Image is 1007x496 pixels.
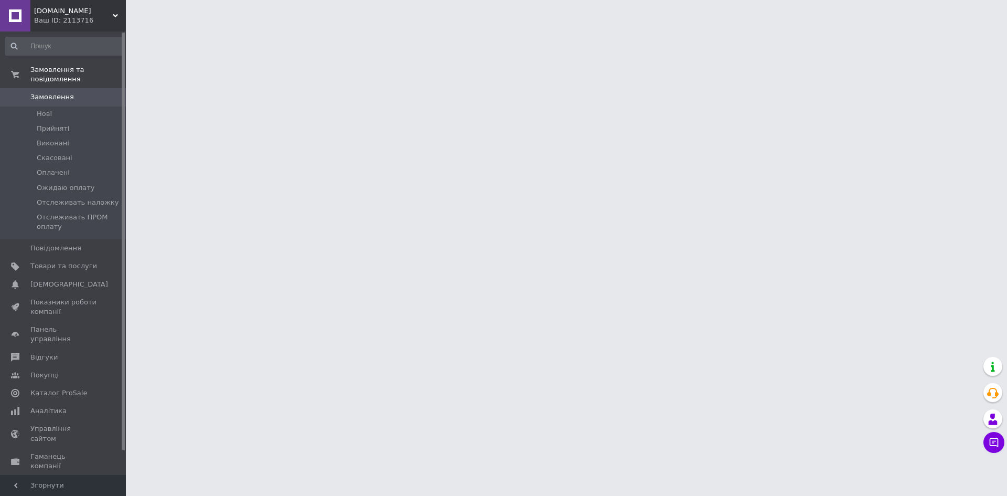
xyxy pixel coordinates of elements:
[983,432,1004,453] button: Чат з покупцем
[30,406,67,416] span: Аналітика
[37,213,123,231] span: Отслеживать ПРОМ оплату
[30,280,108,289] span: [DEMOGRAPHIC_DATA]
[30,298,97,316] span: Показники роботи компанії
[37,139,69,148] span: Виконані
[30,371,59,380] span: Покупці
[37,109,52,119] span: Нові
[30,325,97,344] span: Панель управління
[30,424,97,443] span: Управління сайтом
[30,452,97,471] span: Гаманець компанії
[37,183,94,193] span: Ожидаю оплату
[34,16,126,25] div: Ваш ID: 2113716
[30,388,87,398] span: Каталог ProSale
[5,37,124,56] input: Пошук
[37,124,69,133] span: Прийняті
[30,65,126,84] span: Замовлення та повідомлення
[30,92,74,102] span: Замовлення
[37,153,72,163] span: Скасовані
[37,198,119,207] span: Отслеживать наложку
[30,353,58,362] span: Відгуки
[30,244,81,253] span: Повідомлення
[30,261,97,271] span: Товари та послуги
[37,168,70,177] span: Оплачені
[34,6,113,16] span: Kawa.in.ua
